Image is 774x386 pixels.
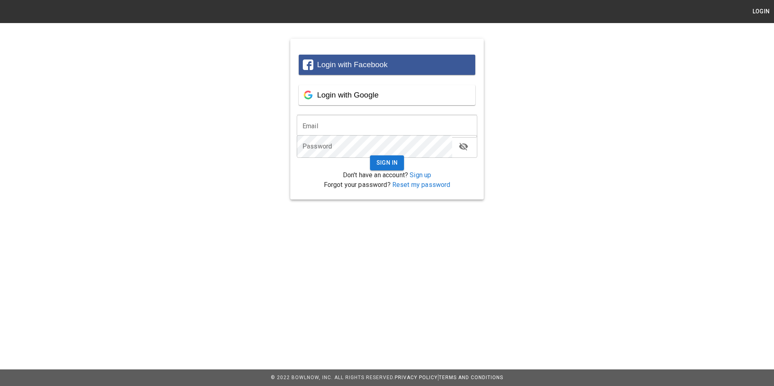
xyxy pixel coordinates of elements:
a: Privacy Policy [395,375,438,380]
a: Sign up [410,171,431,179]
span: Login with Google [317,91,378,99]
p: Forgot your password? [297,180,477,190]
span: © 2022 BowlNow, Inc. All Rights Reserved. [271,375,395,380]
button: Login [748,4,774,19]
button: Login with Google [299,85,475,105]
a: Terms and Conditions [439,375,503,380]
button: toggle password visibility [455,138,472,155]
a: Reset my password [392,181,451,189]
img: logo [4,7,49,15]
button: Sign In [370,155,404,170]
button: Login with Facebook [299,55,475,75]
p: Don't have an account? [297,170,477,180]
span: Login with Facebook [317,60,387,69]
